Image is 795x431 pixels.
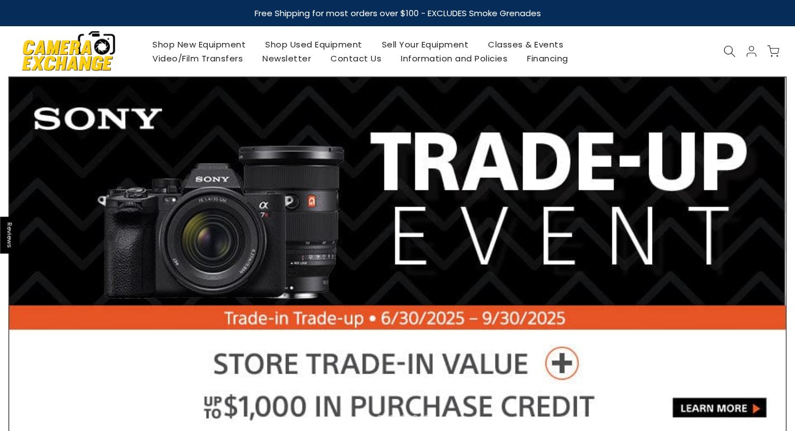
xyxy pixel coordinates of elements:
a: Video/Film Transfers [143,51,253,65]
a: Sell Your Equipment [372,37,478,51]
a: Contact Us [321,51,391,65]
a: Information and Policies [391,51,518,65]
strong: Free Shipping for most orders over $100 - EXCLUDES Smoke Grenades [255,7,541,19]
a: Shop Used Equipment [256,37,372,51]
li: Page dot 6 [424,415,430,421]
li: Page dot 1 [365,415,371,421]
a: Shop New Equipment [143,37,256,51]
a: Newsletter [253,51,321,65]
li: Page dot 3 [389,415,395,421]
a: Classes & Events [478,37,573,51]
li: Page dot 5 [412,415,418,421]
li: Page dot 4 [400,415,406,421]
a: Financing [518,51,578,65]
li: Page dot 2 [377,415,383,421]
